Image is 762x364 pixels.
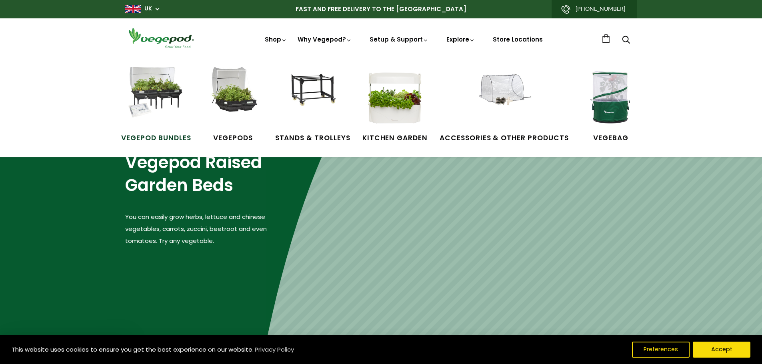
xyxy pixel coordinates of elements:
span: This website uses cookies to ensure you get the best experience on our website. [12,345,254,354]
img: Kitchen Garden [365,67,425,127]
a: Accessories & Other Products [440,67,569,143]
button: Accept [693,342,750,358]
img: Vegepod Bundles [126,67,186,127]
img: Stands & Trolleys [283,67,343,127]
a: Why Vegepod? [298,35,352,44]
span: Accessories & Other Products [440,133,569,143]
img: gb_large.png [125,5,141,13]
h2: Vegepod Raised Garden Beds [125,151,267,197]
p: You can easily grow herbs, lettuce and chinese vegetables, carrots, zuccini, beetroot and even to... [125,211,267,247]
a: Search [622,36,630,45]
span: Stands & Trolleys [275,133,350,143]
span: Vegepod Bundles [121,133,191,143]
img: Vegepod [125,26,197,49]
a: UK [144,5,152,13]
a: Vegepod Bundles [121,67,191,143]
a: Kitchen Garden [362,67,428,143]
span: Kitchen Garden [362,133,428,143]
a: Stands & Trolleys [275,67,350,143]
a: Privacy Policy (opens in a new tab) [254,342,295,357]
a: Shop [265,35,287,66]
a: Store Locations [493,35,543,44]
button: Preferences [632,342,690,358]
span: VegeBag [581,133,641,143]
a: Setup & Support [370,35,429,44]
a: VegeBag [581,67,641,143]
img: Raised Garden Kits [203,67,263,127]
a: Explore [446,35,475,44]
img: Accessories & Other Products [474,67,534,127]
a: Vegepods [203,67,263,143]
img: VegeBag [581,67,641,127]
span: Vegepods [203,133,263,143]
